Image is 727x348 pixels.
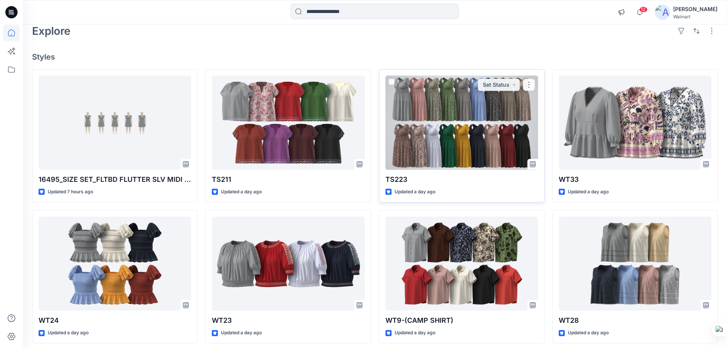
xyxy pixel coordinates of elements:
[395,329,435,337] p: Updated a day ago
[212,174,364,185] p: TS211
[385,76,538,170] a: TS223
[212,76,364,170] a: TS211
[559,217,711,311] a: WT28
[673,5,717,14] div: [PERSON_NAME]
[48,188,93,196] p: Updated 7 hours ago
[221,188,262,196] p: Updated a day ago
[212,315,364,326] p: WT23
[385,315,538,326] p: WT9-(CAMP SHIRT)
[39,174,191,185] p: 16495_SIZE SET_FLTBD FLUTTER SLV MIDI DRESS
[32,52,718,62] h4: Styles
[212,217,364,311] a: WT23
[673,14,717,19] div: Walmart
[568,329,609,337] p: Updated a day ago
[39,76,191,170] a: 16495_SIZE SET_FLTBD FLUTTER SLV MIDI DRESS
[655,5,670,20] img: avatar
[559,174,711,185] p: WT33
[385,217,538,311] a: WT9-(CAMP SHIRT)
[39,315,191,326] p: WT24
[385,174,538,185] p: TS223
[559,315,711,326] p: WT28
[568,188,609,196] p: Updated a day ago
[221,329,262,337] p: Updated a day ago
[395,188,435,196] p: Updated a day ago
[39,217,191,311] a: WT24
[32,25,71,37] h2: Explore
[559,76,711,170] a: WT33
[639,6,648,13] span: 12
[48,329,89,337] p: Updated a day ago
